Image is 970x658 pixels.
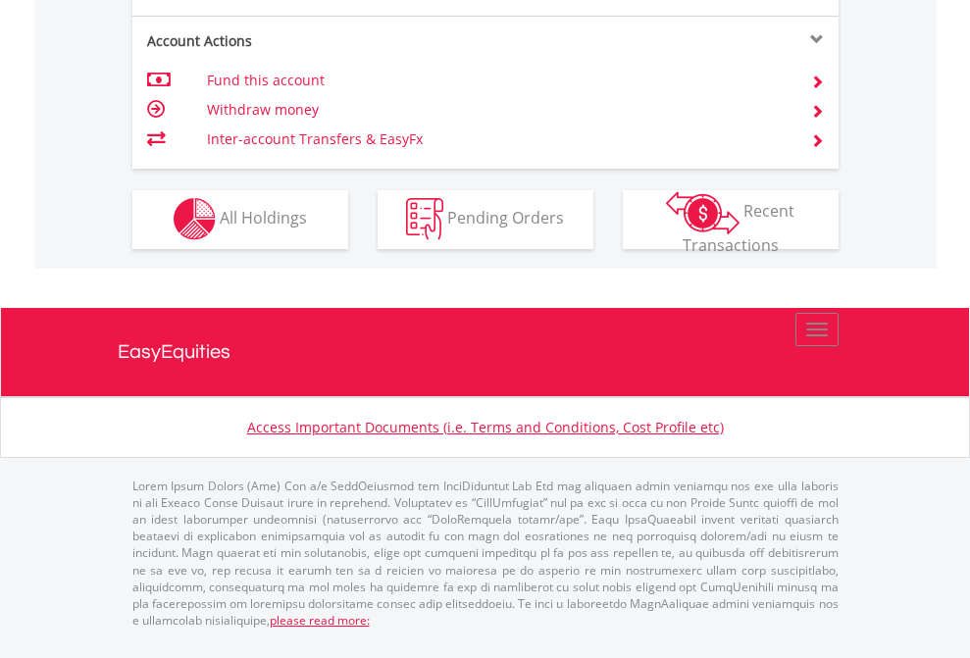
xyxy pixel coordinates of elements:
[207,66,787,95] td: Fund this account
[623,190,839,249] button: Recent Transactions
[132,190,348,249] button: All Holdings
[220,207,307,228] span: All Holdings
[132,31,485,51] div: Account Actions
[118,308,853,396] a: EasyEquities
[270,612,370,629] a: please read more:
[666,191,740,234] img: transactions-zar-wht.png
[683,200,795,256] span: Recent Transactions
[174,198,216,240] img: holdings-wht.png
[378,190,593,249] button: Pending Orders
[132,478,839,629] p: Lorem Ipsum Dolors (Ame) Con a/e SeddOeiusmod tem InciDiduntut Lab Etd mag aliquaen admin veniamq...
[207,95,787,125] td: Withdraw money
[247,418,724,436] a: Access Important Documents (i.e. Terms and Conditions, Cost Profile etc)
[207,125,787,154] td: Inter-account Transfers & EasyFx
[447,207,564,228] span: Pending Orders
[406,198,443,240] img: pending_instructions-wht.png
